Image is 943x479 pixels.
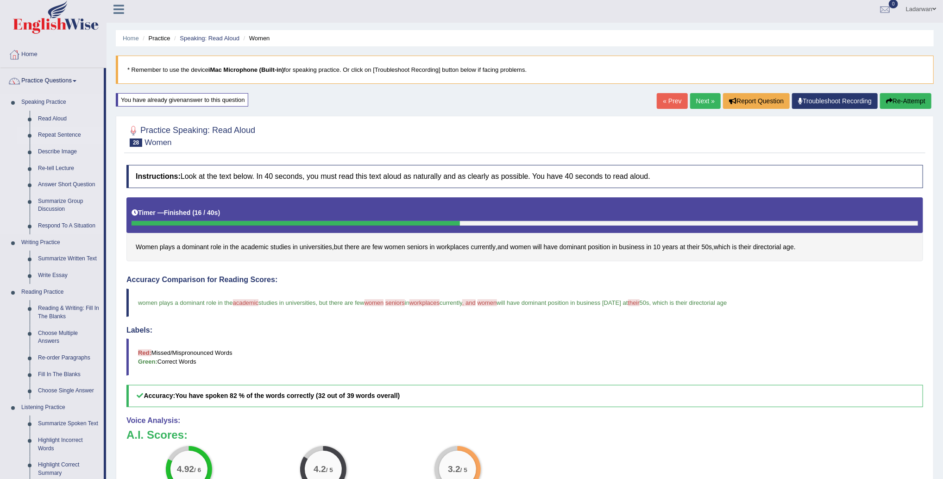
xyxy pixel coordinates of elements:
[478,299,497,306] span: women
[126,326,923,334] h4: Labels:
[34,160,104,177] a: Re-tell Lecture
[230,242,239,252] span: Click to see word definition
[588,242,610,252] span: Click to see word definition
[510,242,531,252] span: Click to see word definition
[792,93,878,109] a: Troubleshoot Recording
[560,242,586,252] span: Click to see word definition
[136,172,181,180] b: Instructions:
[34,416,104,432] a: Summarize Spoken Text
[126,416,923,425] h4: Voice Analysis:
[34,193,104,218] a: Summarize Group Discussion
[126,385,923,407] h5: Accuracy:
[130,139,142,147] span: 28
[405,299,409,306] span: in
[653,242,660,252] span: Click to see word definition
[180,35,239,42] a: Speaking: Read Aloud
[880,93,931,109] button: Re-Attempt
[385,299,405,306] span: seniors
[680,242,685,252] span: Click to see word definition
[471,242,496,252] span: Click to see word definition
[175,392,400,399] b: You have spoken 82 % of the words correctly (32 out of 39 words overall)
[702,242,712,252] span: Click to see word definition
[732,242,737,252] span: Click to see word definition
[647,242,652,252] span: Click to see word definition
[34,127,104,144] a: Repeat Sentence
[783,242,794,252] span: Click to see word definition
[177,464,194,474] big: 4.92
[300,242,332,252] span: Click to see word definition
[182,242,209,252] span: Click to see word definition
[123,35,139,42] a: Home
[649,299,651,306] span: ,
[34,111,104,127] a: Read Aloud
[258,299,316,306] span: studies in universities
[126,339,923,376] blockquote: Missed/Mispronounced Words Correct Words
[544,242,558,252] span: Click to see word definition
[34,366,104,383] a: Fill In The Blanks
[662,242,678,252] span: Click to see word definition
[138,299,233,306] span: women plays a dominant role in the
[657,93,687,109] a: « Prev
[687,242,700,252] span: Click to see word definition
[17,234,104,251] a: Writing Practice
[17,94,104,111] a: Speaking Practice
[460,466,467,473] small: / 5
[192,209,195,216] b: (
[34,432,104,457] a: Highlight Incorrect Words
[723,93,790,109] button: Report Question
[497,242,508,252] span: Click to see word definition
[612,242,617,252] span: Click to see word definition
[34,251,104,267] a: Summarize Written Text
[319,299,365,306] span: but there are few
[223,242,228,252] span: Click to see word definition
[132,209,220,216] h5: Timer —
[34,325,104,350] a: Choose Multiple Answers
[208,66,284,73] b: iMac Microphone (Built-in)
[160,242,175,252] span: Click to see word definition
[211,242,221,252] span: Click to see word definition
[714,242,730,252] span: Click to see word definition
[739,242,751,252] span: Click to see word definition
[241,242,269,252] span: Click to see word definition
[440,299,462,306] span: currently
[126,276,923,284] h4: Accuracy Comparison for Reading Scores:
[628,299,640,306] span: their
[218,209,220,216] b: )
[0,68,104,91] a: Practice Questions
[753,242,781,252] span: Click to see word definition
[365,299,384,306] span: women
[34,176,104,193] a: Answer Short Question
[126,124,255,147] h2: Practice Speaking: Read Aloud
[126,429,188,441] b: A.I. Scores:
[653,299,727,306] span: which is their directorial age
[316,299,318,306] span: ,
[619,242,644,252] span: Click to see word definition
[533,242,541,252] span: Click to see word definition
[326,466,333,473] small: / 5
[34,300,104,325] a: Reading & Writing: Fill In The Blanks
[448,464,460,474] big: 3.2
[136,242,158,252] span: Click to see word definition
[194,466,201,473] small: / 6
[116,93,248,107] div: You have already given answer to this question
[138,358,157,365] b: Green:
[126,165,923,188] h4: Look at the text below. In 40 seconds, you must read this text aloud as naturally and as clearly ...
[437,242,469,252] span: Click to see word definition
[361,242,371,252] span: Click to see word definition
[17,399,104,416] a: Listening Practice
[34,267,104,284] a: Write Essay
[345,242,359,252] span: Click to see word definition
[17,284,104,301] a: Reading Practice
[690,93,721,109] a: Next »
[34,218,104,234] a: Respond To A Situation
[164,209,191,216] b: Finished
[138,349,151,356] b: Red:
[241,34,270,43] li: Women
[145,138,171,147] small: Women
[233,299,259,306] span: academic
[176,242,180,252] span: Click to see word definition
[116,56,934,84] blockquote: * Remember to use the device for speaking practice. Or click on [Troubleshoot Recording] button b...
[409,299,440,306] span: workplaces
[334,242,343,252] span: Click to see word definition
[384,242,405,252] span: Click to see word definition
